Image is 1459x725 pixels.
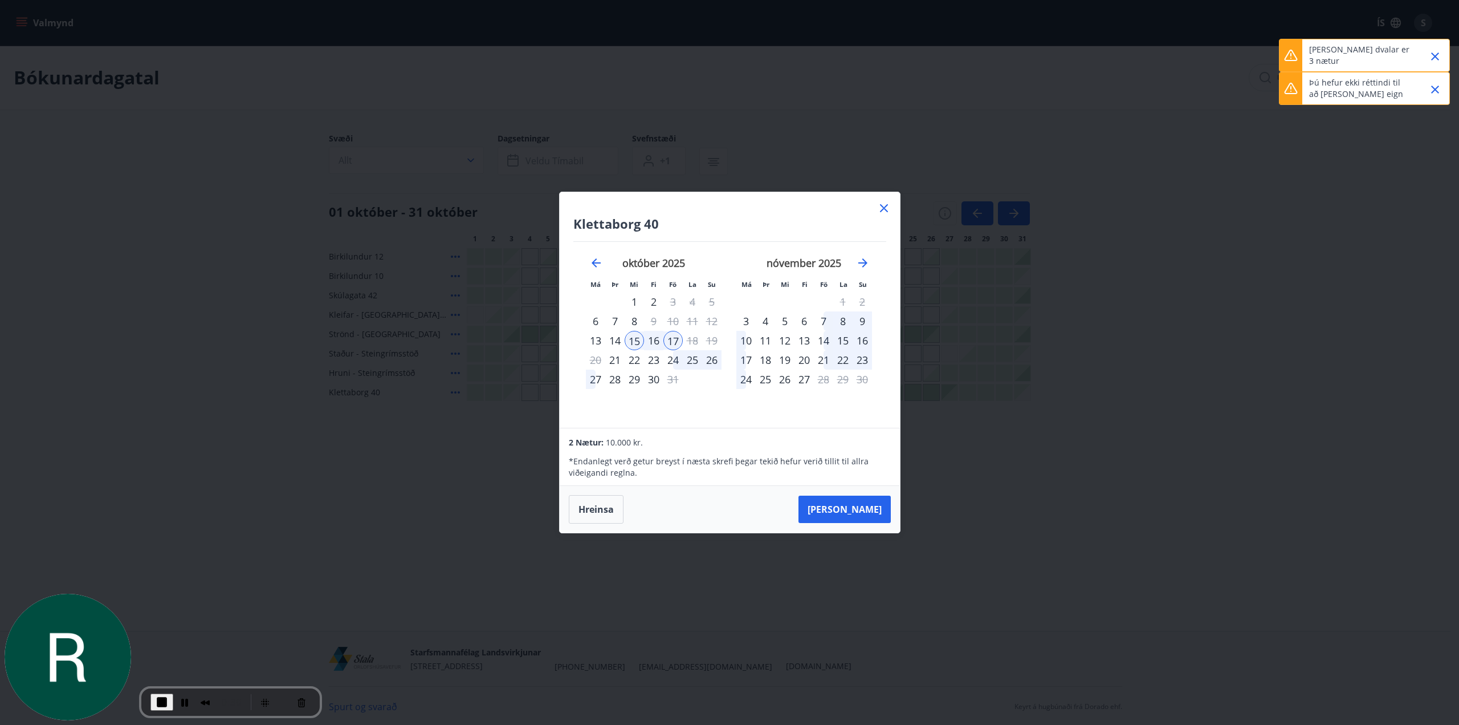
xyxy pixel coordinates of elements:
[775,370,794,389] div: 26
[833,370,853,389] td: Not available. laugardagur, 29. nóvember 2025
[775,370,794,389] td: Choose miðvikudagur, 26. nóvember 2025 as your check-in date. It’s available.
[736,311,756,331] div: Aðeins innritun í boði
[586,311,605,331] td: Choose mánudagur, 6. október 2025 as your check-in date. It’s available.
[833,331,853,350] div: 15
[736,350,756,370] td: Choose mánudagur, 17. nóvember 2025 as your check-in date. It’s available.
[683,350,702,370] div: 25
[683,292,702,311] td: Not available. laugardagur, 4. október 2025
[683,331,702,350] td: Not available. laugardagur, 18. október 2025
[573,215,886,232] h4: Klettaborg 40
[756,311,775,331] td: Choose þriðjudagur, 4. nóvember 2025 as your check-in date. It’s available.
[853,311,872,331] div: 9
[794,350,814,370] td: Choose fimmtudagur, 20. nóvember 2025 as your check-in date. It’s available.
[736,370,756,389] div: 24
[586,331,605,350] div: Aðeins innritun í boði
[702,350,722,370] div: 26
[622,256,685,270] strong: október 2025
[839,280,847,289] small: La
[605,370,625,389] td: Choose þriðjudagur, 28. október 2025 as your check-in date. It’s available.
[1309,44,1409,67] p: [PERSON_NAME] dvalar er 3 nætur
[767,256,841,270] strong: nóvember 2025
[794,331,814,350] td: Choose fimmtudagur, 13. nóvember 2025 as your check-in date. It’s available.
[775,331,794,350] td: Choose miðvikudagur, 12. nóvember 2025 as your check-in date. It’s available.
[814,370,833,389] div: Aðeins útritun í boði
[775,311,794,331] td: Choose miðvikudagur, 5. nóvember 2025 as your check-in date. It’s available.
[756,370,775,389] td: Choose þriðjudagur, 25. nóvember 2025 as your check-in date. It’s available.
[1425,80,1445,99] button: Close
[651,280,657,289] small: Fi
[573,242,886,414] div: Calendar
[605,350,625,370] div: Aðeins innritun í boði
[644,370,663,389] div: 30
[644,311,663,331] td: Choose fimmtudagur, 9. október 2025 as your check-in date. It’s available.
[756,370,775,389] div: 25
[856,256,870,270] div: Move forward to switch to the next month.
[859,280,867,289] small: Su
[644,292,663,311] td: Choose fimmtudagur, 2. október 2025 as your check-in date. It’s available.
[736,370,756,389] td: Choose mánudagur, 24. nóvember 2025 as your check-in date. It’s available.
[775,350,794,370] div: 19
[688,280,696,289] small: La
[775,350,794,370] td: Choose miðvikudagur, 19. nóvember 2025 as your check-in date. It’s available.
[833,331,853,350] td: Choose laugardagur, 15. nóvember 2025 as your check-in date. It’s available.
[853,350,872,370] td: Choose sunnudagur, 23. nóvember 2025 as your check-in date. It’s available.
[625,331,644,350] div: 15
[569,456,890,479] p: * Endanlegt verð getur breyst í næsta skrefi þegar tekið hefur verið tillit til allra viðeigandi ...
[1309,77,1409,100] p: Þú hefur ekki réttindi til að [PERSON_NAME] eign
[736,350,756,370] div: 17
[756,350,775,370] div: 18
[794,331,814,350] div: 13
[833,350,853,370] td: Choose laugardagur, 22. nóvember 2025 as your check-in date. It’s available.
[794,350,814,370] div: 20
[802,280,808,289] small: Fi
[625,331,644,350] td: Selected as start date. miðvikudagur, 15. október 2025
[586,311,605,331] div: Aðeins innritun í boði
[625,292,644,311] td: Choose miðvikudagur, 1. október 2025 as your check-in date. It’s available.
[644,350,663,370] div: 23
[586,331,605,350] td: Choose mánudagur, 13. október 2025 as your check-in date. It’s available.
[606,437,643,448] span: 10.000 kr.
[814,311,833,331] div: 7
[663,350,683,370] td: Choose föstudagur, 24. október 2025 as your check-in date. It’s available.
[663,331,683,350] td: Selected as end date. föstudagur, 17. október 2025
[625,292,644,311] div: 1
[1425,47,1445,66] button: Close
[794,370,814,389] div: 27
[756,331,775,350] div: 11
[630,280,638,289] small: Mi
[605,350,625,370] td: Choose þriðjudagur, 21. október 2025 as your check-in date. It’s available.
[589,256,603,270] div: Move backward to switch to the previous month.
[702,292,722,311] td: Not available. sunnudagur, 5. október 2025
[814,370,833,389] td: Choose föstudagur, 28. nóvember 2025 as your check-in date. It’s available.
[625,311,644,331] div: 8
[586,370,605,389] div: 27
[683,350,702,370] td: Choose laugardagur, 25. október 2025 as your check-in date. It’s available.
[833,350,853,370] div: 22
[590,280,601,289] small: Má
[708,280,716,289] small: Su
[763,280,769,289] small: Þr
[702,350,722,370] td: Choose sunnudagur, 26. október 2025 as your check-in date. It’s available.
[814,311,833,331] td: Choose föstudagur, 7. nóvember 2025 as your check-in date. It’s available.
[663,350,683,370] div: 24
[814,331,833,350] div: 14
[669,280,676,289] small: Fö
[756,350,775,370] td: Choose þriðjudagur, 18. nóvember 2025 as your check-in date. It’s available.
[605,331,625,350] td: Choose þriðjudagur, 14. október 2025 as your check-in date. It’s available.
[814,350,833,370] div: 21
[814,331,833,350] td: Choose föstudagur, 14. nóvember 2025 as your check-in date. It’s available.
[702,311,722,331] td: Not available. sunnudagur, 12. október 2025
[833,292,853,311] td: Not available. laugardagur, 1. nóvember 2025
[853,350,872,370] div: 23
[605,311,625,331] td: Choose þriðjudagur, 7. október 2025 as your check-in date. It’s available.
[853,331,872,350] td: Choose sunnudagur, 16. nóvember 2025 as your check-in date. It’s available.
[853,311,872,331] td: Choose sunnudagur, 9. nóvember 2025 as your check-in date. It’s available.
[612,280,618,289] small: Þr
[736,331,756,350] td: Choose mánudagur, 10. nóvember 2025 as your check-in date. It’s available.
[663,370,683,389] td: Choose föstudagur, 31. október 2025 as your check-in date. It’s available.
[736,331,756,350] div: 10
[833,311,853,331] div: 8
[625,350,644,370] div: 22
[741,280,752,289] small: Má
[586,370,605,389] td: Choose mánudagur, 27. október 2025 as your check-in date. It’s available.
